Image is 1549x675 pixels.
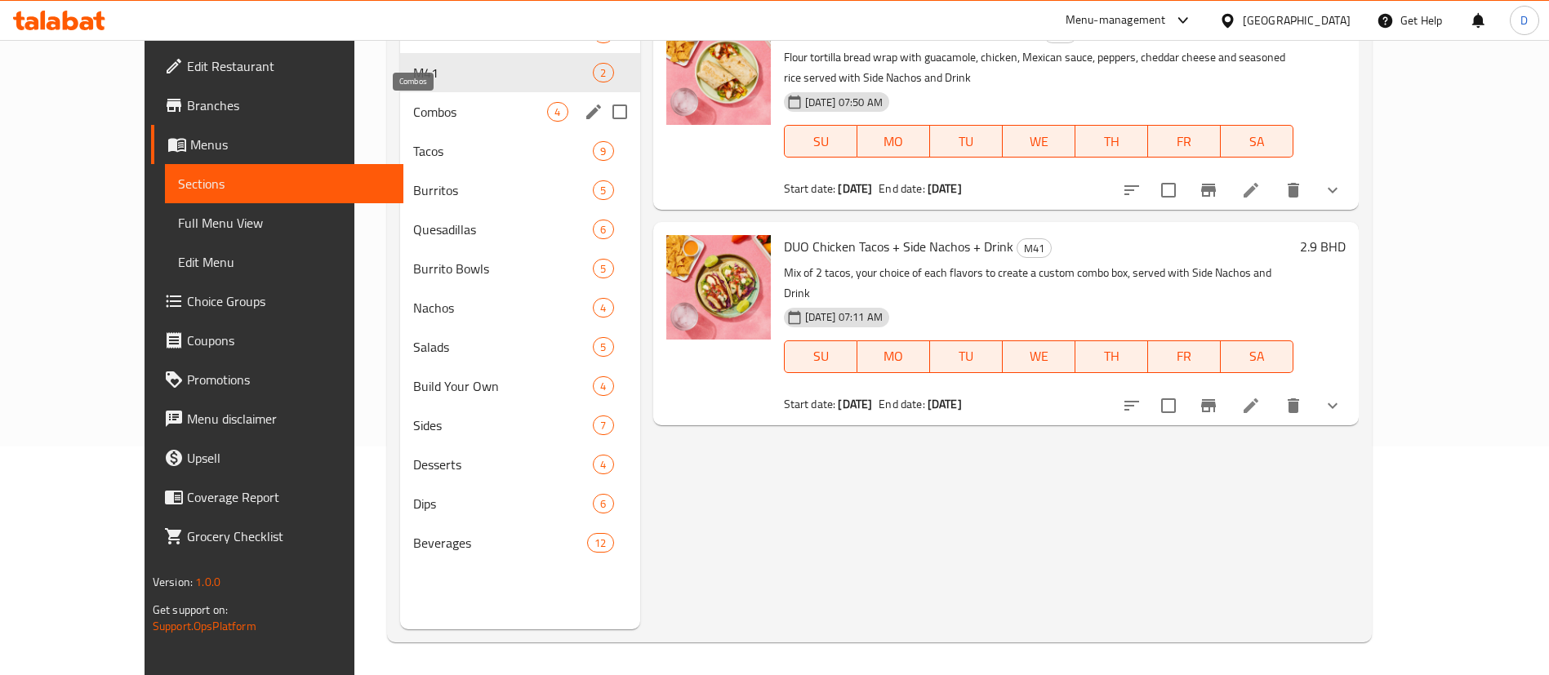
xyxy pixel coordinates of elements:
[1003,125,1075,158] button: WE
[413,376,593,396] span: Build Your Own
[1227,344,1287,368] span: SA
[594,418,612,433] span: 7
[1227,130,1287,153] span: SA
[581,100,606,124] button: edit
[187,331,390,350] span: Coupons
[413,455,593,474] span: Desserts
[165,164,403,203] a: Sections
[594,340,612,355] span: 5
[413,337,593,357] span: Salads
[190,135,390,154] span: Menus
[1009,344,1069,368] span: WE
[165,242,403,282] a: Edit Menu
[413,533,587,553] span: Beverages
[1313,386,1352,425] button: show more
[1151,389,1186,423] span: Select to update
[784,234,1013,259] span: DUO Chicken Tacos + Side Nachos + Drink
[593,337,613,357] div: items
[791,130,851,153] span: SU
[1189,386,1228,425] button: Branch-specific-item
[594,222,612,238] span: 6
[593,141,613,161] div: items
[594,457,612,473] span: 4
[594,183,612,198] span: 5
[195,571,220,593] span: 1.0.0
[400,366,639,406] div: Build Your Own4
[400,92,639,131] div: Combos4edit
[187,291,390,311] span: Choice Groups
[666,20,771,125] img: Express Chicken Burrito + Side Nachos + Drink
[187,526,390,546] span: Grocery Checklist
[1148,340,1221,373] button: FR
[879,393,924,415] span: End date:
[593,455,613,474] div: items
[587,533,613,553] div: items
[594,144,612,159] span: 9
[400,210,639,249] div: Quesadillas6
[1112,386,1151,425] button: sort-choices
[930,125,1003,158] button: TU
[593,220,613,239] div: items
[151,125,403,164] a: Menus
[1075,125,1148,158] button: TH
[413,102,547,122] span: Combos
[547,102,568,122] div: items
[799,95,889,110] span: [DATE] 07:50 AM
[930,340,1003,373] button: TU
[838,178,872,199] b: [DATE]
[593,415,613,435] div: items
[151,86,403,125] a: Branches
[666,235,771,340] img: DUO Chicken Tacos + Side Nachos + Drink
[187,487,390,507] span: Coverage Report
[187,56,390,76] span: Edit Restaurant
[593,180,613,200] div: items
[178,174,390,193] span: Sections
[413,220,593,239] span: Quesadillas
[153,599,228,620] span: Get support on:
[593,376,613,396] div: items
[413,141,593,161] span: Tacos
[151,517,403,556] a: Grocery Checklist
[594,261,612,277] span: 5
[413,298,593,318] span: Nachos
[588,535,612,551] span: 12
[594,300,612,316] span: 4
[593,63,613,82] div: items
[1155,344,1214,368] span: FR
[937,130,996,153] span: TU
[799,309,889,325] span: [DATE] 07:11 AM
[413,494,593,513] span: Dips
[400,171,639,210] div: Burritos5
[1221,340,1293,373] button: SA
[400,53,639,92] div: M412
[1017,238,1052,258] div: M41
[153,571,193,593] span: Version:
[400,484,639,523] div: Dips6
[151,360,403,399] a: Promotions
[594,379,612,394] span: 4
[165,203,403,242] a: Full Menu View
[784,263,1293,304] p: Mix of 2 tacos, your choice of each flavors to create a custom combo box, served with Side Nachos...
[1082,344,1142,368] span: TH
[784,178,836,199] span: Start date:
[857,340,930,373] button: MO
[593,298,613,318] div: items
[784,47,1293,88] p: Flour tortilla bread wrap with guacamole, chicken, Mexican sauce, peppers, cheddar cheese and sea...
[400,406,639,445] div: Sides7
[1003,340,1075,373] button: WE
[784,340,857,373] button: SU
[1112,171,1151,210] button: sort-choices
[153,615,256,637] a: Support.OpsPlatform
[1300,20,1346,43] h6: 2.9 BHD
[784,393,836,415] span: Start date:
[1323,396,1342,415] svg: Show Choices
[400,445,639,484] div: Desserts4
[1323,180,1342,200] svg: Show Choices
[178,252,390,272] span: Edit Menu
[413,415,593,435] span: Sides
[1148,125,1221,158] button: FR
